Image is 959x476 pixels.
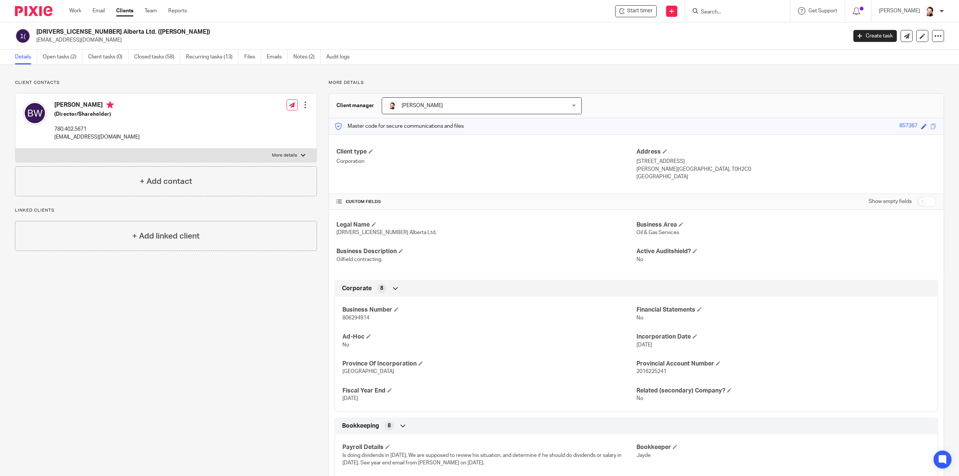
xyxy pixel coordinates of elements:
[853,30,897,42] a: Create task
[15,80,317,86] p: Client contacts
[636,166,936,173] p: [PERSON_NAME][GEOGRAPHIC_DATA], T0H2C0
[636,148,936,156] h4: Address
[326,50,355,64] a: Audit logs
[636,315,643,321] span: No
[636,257,643,262] span: No
[15,28,31,44] img: svg%3E
[336,248,636,255] h4: Business Description
[342,422,379,430] span: Bookkeeping
[700,9,768,16] input: Search
[636,173,936,181] p: [GEOGRAPHIC_DATA]
[636,360,930,368] h4: Provincial Account Number
[899,122,917,131] div: 857367
[342,369,394,374] span: [GEOGRAPHIC_DATA]
[132,230,200,242] h4: + Add linked client
[336,257,381,262] span: Oilfield contracting
[869,198,912,205] label: Show empty fields
[336,148,636,156] h4: Client type
[342,453,621,466] span: Is doing dividends in [DATE]. We are supposed to review his situation, and determine if he should...
[15,207,317,213] p: Linked clients
[272,152,297,158] p: More details
[106,101,114,109] i: Primary
[342,360,636,368] h4: Province Of Incorporation
[336,230,436,235] span: [DRIVERS_LICENSE_NUMBER] Alberta Ltd.
[54,101,140,110] h4: [PERSON_NAME]
[23,101,47,125] img: svg%3E
[636,230,679,235] span: Oil & Gas Services
[636,221,936,229] h4: Business Area
[69,7,81,15] a: Work
[244,50,261,64] a: Files
[636,396,643,401] span: No
[342,285,372,292] span: Corporate
[186,50,239,64] a: Recurring tasks (13)
[134,50,180,64] a: Closed tasks (58)
[293,50,321,64] a: Notes (2)
[342,315,369,321] span: 806294914
[15,6,52,16] img: Pixie
[615,5,657,17] div: 1622524 Alberta Ltd. (Wideman)
[54,110,140,118] h5: (Director/Shareholder)
[93,7,105,15] a: Email
[336,221,636,229] h4: Legal Name
[54,125,140,133] p: 780.402.5671
[627,7,653,15] span: Start timer
[342,396,358,401] span: [DATE]
[636,443,930,451] h4: Bookkeeper
[140,176,192,187] h4: + Add contact
[636,342,652,348] span: [DATE]
[402,103,443,108] span: [PERSON_NAME]
[342,306,636,314] h4: Business Number
[924,5,936,17] img: Jayde%20Headshot.jpg
[636,453,651,458] span: Jayde
[636,387,930,395] h4: Related (secondary) Company?
[267,50,288,64] a: Emails
[879,7,920,15] p: [PERSON_NAME]
[329,80,944,86] p: More details
[54,133,140,141] p: [EMAIL_ADDRESS][DOMAIN_NAME]
[168,7,187,15] a: Reports
[636,306,930,314] h4: Financial Statements
[88,50,128,64] a: Client tasks (0)
[636,248,936,255] h4: Active Auditshield?
[342,333,636,341] h4: Ad-Hoc
[636,369,666,374] span: 2016225241
[342,443,636,451] h4: Payroll Details
[15,50,37,64] a: Details
[342,342,349,348] span: No
[380,285,383,292] span: 8
[43,50,82,64] a: Open tasks (2)
[36,28,681,36] h2: [DRIVERS_LICENSE_NUMBER] Alberta Ltd. ([PERSON_NAME])
[388,101,397,110] img: Jayde%20Headshot.jpg
[335,122,464,130] p: Master code for secure communications and files
[336,102,374,109] h3: Client manager
[145,7,157,15] a: Team
[336,199,636,205] h4: CUSTOM FIELDS
[636,333,930,341] h4: Incorporation Date
[36,36,842,44] p: [EMAIL_ADDRESS][DOMAIN_NAME]
[388,422,391,430] span: 8
[636,158,936,165] p: [STREET_ADDRESS]
[342,387,636,395] h4: Fiscal Year End
[336,158,636,165] p: Corporation
[116,7,133,15] a: Clients
[808,8,837,13] span: Get Support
